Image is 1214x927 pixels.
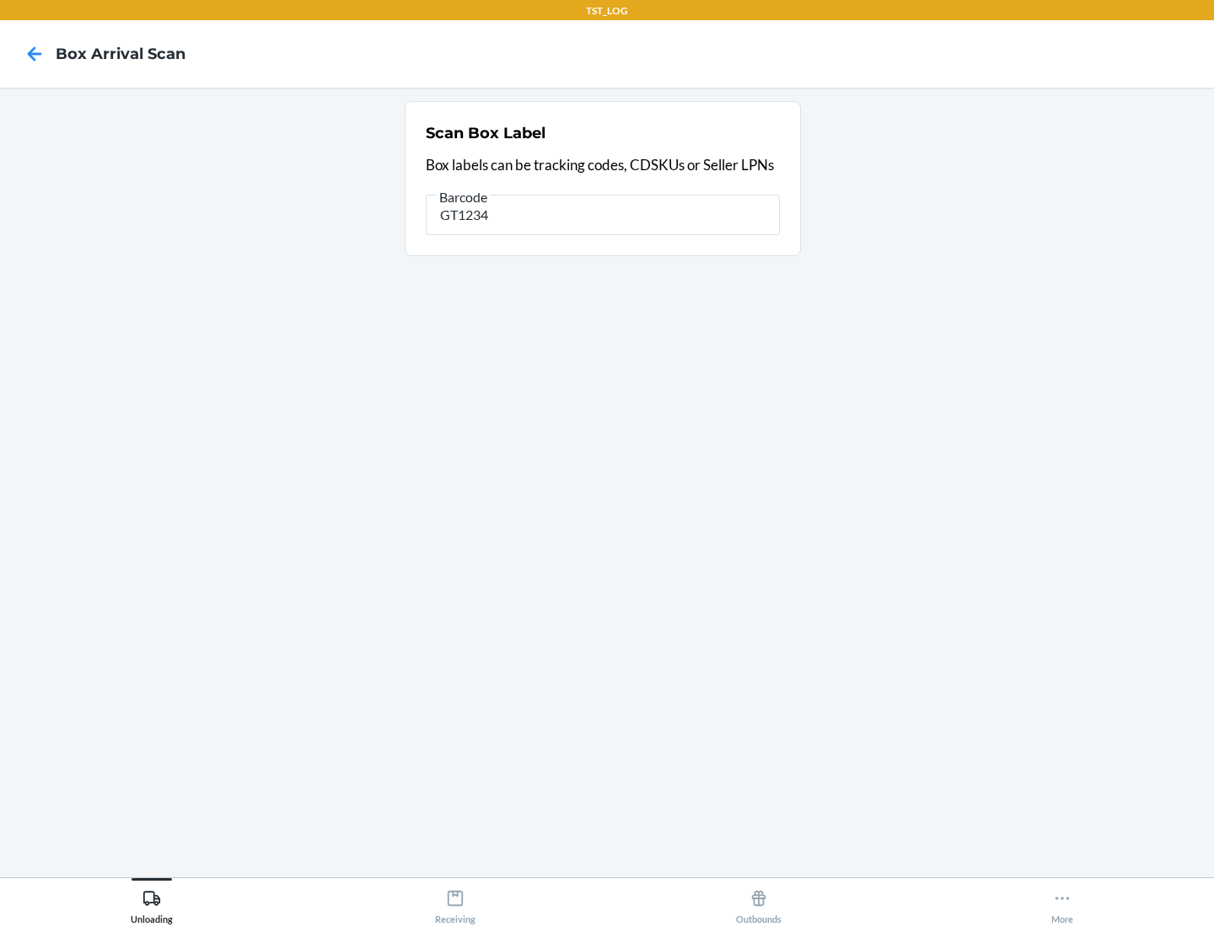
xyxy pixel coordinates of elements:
[437,189,490,206] span: Barcode
[910,878,1214,924] button: More
[56,43,185,65] h4: Box Arrival Scan
[426,122,545,144] h2: Scan Box Label
[426,195,780,235] input: Barcode
[303,878,607,924] button: Receiving
[131,882,173,924] div: Unloading
[607,878,910,924] button: Outbounds
[426,154,780,176] p: Box labels can be tracking codes, CDSKUs or Seller LPNs
[586,3,628,19] p: TST_LOG
[435,882,475,924] div: Receiving
[736,882,782,924] div: Outbounds
[1051,882,1073,924] div: More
